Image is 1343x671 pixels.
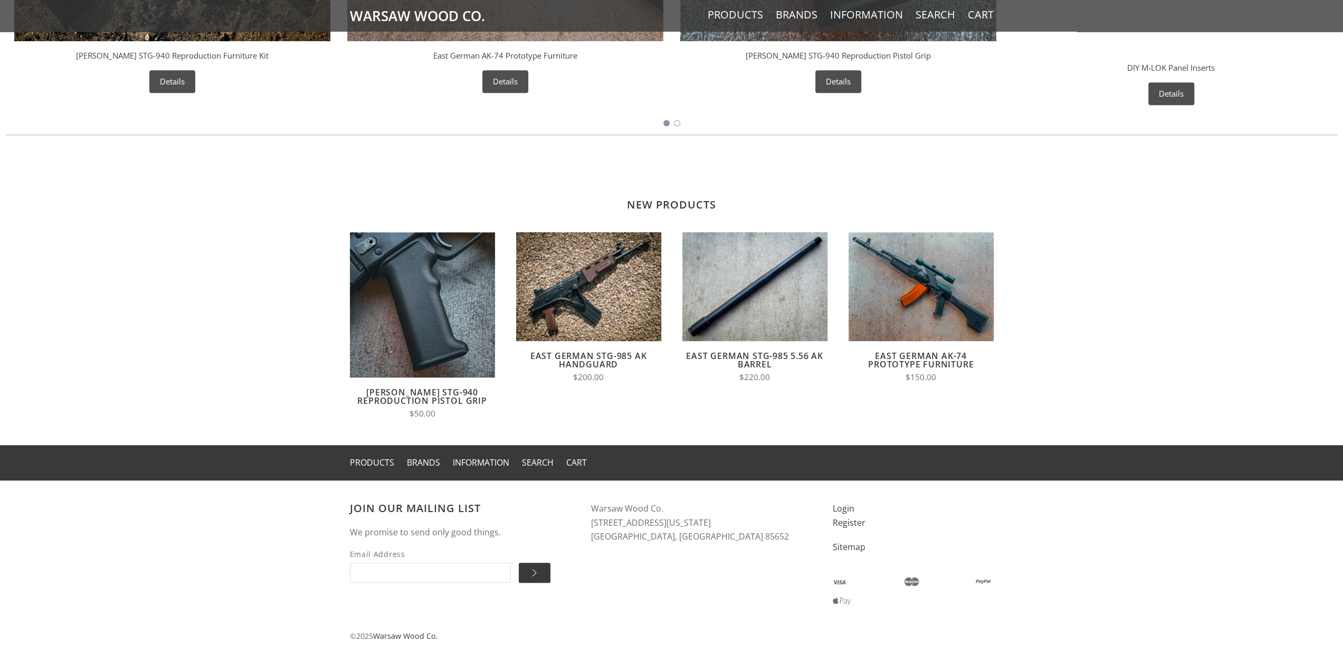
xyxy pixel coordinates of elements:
[1148,82,1194,105] a: Details
[566,457,587,468] a: Cart
[350,457,394,468] a: Products
[516,232,661,341] img: East German STG-985 AK Handguard
[830,8,903,22] a: Information
[357,386,487,407] a: [PERSON_NAME] STG-940 Reproduction Pistol Grip
[1127,62,1215,73] a: DIY M-LOK Panel Inserts
[663,120,670,126] button: Go to slide 1
[849,232,994,341] img: East German AK-74 Prototype Furniture
[373,631,438,641] a: Warsaw Wood Co.
[916,8,955,22] a: Search
[350,525,570,540] p: We promise to send only good things.
[407,457,440,468] a: Brands
[739,372,770,383] span: $220.00
[350,232,495,377] img: Wieger STG-940 Reproduction Pistol Grip
[868,350,974,370] a: East German AK-74 Prototype Furniture
[350,502,570,515] h3: Join our mailing list
[708,8,763,22] a: Products
[573,372,604,383] span: $200.00
[453,457,509,468] a: Information
[530,350,647,370] a: East German STG-985 AK Handguard
[433,50,577,61] a: East German AK-74 Prototype Furniture
[76,50,269,61] a: [PERSON_NAME] STG-940 Reproduction Furniture Kit
[746,50,931,61] a: [PERSON_NAME] STG-940 Reproduction Pistol Grip
[519,563,550,583] input: 
[350,548,511,560] span: Email Address
[833,517,865,528] a: Register
[815,70,861,93] a: Details
[149,70,195,93] a: Details
[833,503,854,514] a: Login
[906,372,936,383] span: $150.00
[968,8,994,22] a: Cart
[591,502,812,544] address: Warsaw Wood Co. [STREET_ADDRESS][US_STATE] [GEOGRAPHIC_DATA], [GEOGRAPHIC_DATA] 85652
[350,563,511,583] input: Email Address
[776,8,817,22] a: Brands
[350,166,994,211] h2: New Products
[350,630,994,642] p: © 2025
[482,70,528,93] a: Details
[522,457,554,468] a: Search
[686,350,823,370] a: East German STG-985 5.56 AK Barrel
[682,232,827,341] img: East German STG-985 5.56 AK Barrel
[409,408,435,419] span: $50.00
[674,120,680,126] button: Go to slide 2
[833,541,865,553] a: Sitemap
[1133,50,1209,62] div: Warsaw Wood Co.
